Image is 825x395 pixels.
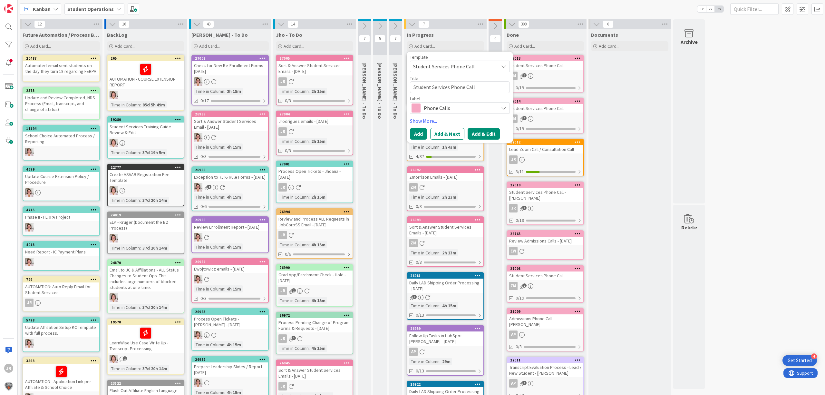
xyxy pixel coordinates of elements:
div: 26990 [277,265,353,271]
div: 26993 [410,218,483,222]
img: EW [110,186,118,195]
a: 26765Review Admissions Calls - [DATE]EW [507,230,584,260]
div: 27005 [279,56,353,61]
div: 27013Student Services Phone Call [507,55,583,70]
div: Update Course Extension Policy / Procedure [23,172,99,186]
a: 27014Student Services Phone CallZM0/19 [507,98,584,133]
div: 27010 [510,183,583,187]
div: 27010 [507,182,583,188]
a: 799AUTOMATION: Auto Reply Email for Student ServicesJR [23,276,100,311]
textarea: Student Services Phone Call [410,81,510,93]
div: 19280 [108,117,184,123]
div: 4715 [26,208,99,212]
div: 27013 [510,56,583,61]
span: Add Card... [199,43,220,49]
div: Time in Column [409,193,440,201]
span: Add Card... [414,43,435,49]
div: Time in Column [409,143,440,151]
div: 27001 [277,161,353,167]
div: Exception to 75% Rule Forms - [DATE] [192,173,268,181]
span: : [309,241,310,248]
a: 27013Student Services Phone CallZM0/19 [507,55,584,93]
span: Add Card... [514,43,535,49]
div: 2575 [26,88,99,93]
div: 27012 [507,139,583,145]
img: EW [110,139,118,147]
div: EW [192,133,268,142]
div: 24019 [111,213,184,217]
div: EW [23,188,99,197]
div: Grad App/Parchment Check - Hold - [DATE] [277,271,353,285]
div: 27001Process Open Tickets - Jhoana - [DATE] [277,161,353,181]
div: ZM [509,72,518,80]
span: Support [14,1,29,9]
div: 26994Review and Process ALL Requests in JobCorpSS Email - [DATE] [277,209,353,229]
div: 26992 [407,167,483,173]
div: 19280Student Services Training Guide Review & Edit [108,117,184,137]
a: 27001Process Open Tickets - Jhoana - [DATE]JRTime in Column:2h 15m [276,161,353,203]
div: Check for New Re-Enrollment Forms - [DATE] [192,61,268,75]
div: 26984 [192,259,268,265]
img: EW [194,275,202,283]
div: ZM [507,72,583,80]
div: 27012 [510,140,583,144]
span: 0/6 [285,251,291,258]
div: AUTOMATION - COURSE EXTENSION REPORT [108,61,184,89]
div: Zmorrison Emails - [DATE] [407,173,483,181]
div: 22777Create ASVAB Registration Fee Template [108,164,184,184]
div: Time in Column [278,241,309,248]
span: : [224,143,225,151]
div: ZM [407,239,483,247]
div: 265 [108,55,184,61]
a: 4715Phase II - FERPA ProjectEW [23,206,100,236]
span: Add Card... [115,43,135,49]
span: Template [410,55,428,59]
div: EW [108,186,184,195]
span: : [309,193,310,201]
span: 0/3 [416,203,422,210]
div: JR [277,183,353,192]
div: 27014Student Services Phone Call [507,98,583,113]
div: 26994 [277,209,353,215]
div: JR [278,231,287,239]
div: Time in Column [110,149,140,156]
div: Email to JC & Affiliations - ALL Status Changes to Student Ops. This includes large numbers of bl... [108,266,184,291]
div: 4715Phase II - FERPA Project [23,207,99,221]
img: EW [110,91,118,99]
span: : [224,193,225,201]
div: JR [278,77,287,86]
span: : [140,244,141,252]
div: 24870 [108,260,184,266]
span: 1 [292,288,296,292]
div: Student Services Phone Call [507,272,583,280]
div: 2575Update and Review Completed_NDS Process (Email, transcript, and change of status) [23,88,99,114]
a: 26986Review Enrollment Report - [DATE]EWTime in Column:4h 15m [191,216,269,253]
div: 24019 [108,212,184,218]
div: 26981Daily LAD Shipping Order Processing - [DATE] [407,273,483,293]
div: 4h 15m [310,241,327,248]
img: EW [25,223,34,232]
div: ELP - Kruger (Document the B2 Process) [108,218,184,232]
label: Title [410,75,418,81]
div: Student Services Training Guide Review & Edit [108,123,184,137]
div: 2h 15m [310,138,327,145]
img: EW [110,293,118,302]
a: 26994Review and Process ALL Requests in JobCorpSS Email - [DATE]JRTime in Column:4h 15m0/6 [276,208,353,259]
div: ZM [509,282,518,290]
div: 85d 5h 49m [141,101,167,108]
div: 26765 [507,231,583,237]
div: 11194 [26,126,99,131]
div: 20487Automated email sent students on the day they turn 18 regarding FERPA [23,55,99,75]
div: 26990Grad App/Parchment Check - Hold - [DATE] [277,265,353,285]
img: EW [194,233,202,242]
div: 27012Lead Zoom Call / Consultation Call [507,139,583,153]
img: EW [25,258,34,266]
a: 24870Email to JC & Affiliations - ALL Status Changes to Student Ops. This includes large numbers ... [107,259,184,313]
div: 19280 [111,117,184,122]
div: 24019ELP - Kruger (Document the B2 Process) [108,212,184,232]
div: 265AUTOMATION - COURSE EXTENSION REPORT [108,55,184,89]
div: 799 [26,277,99,282]
div: Sort & Answer Student Services Emails - [DATE] [277,61,353,75]
div: Update and Review Completed_NDS Process (Email, transcript, and change of status) [23,94,99,114]
span: Add Card... [284,43,304,49]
